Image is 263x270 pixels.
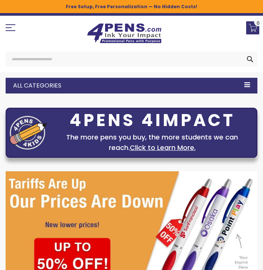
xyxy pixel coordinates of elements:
img: 4Pens Custom Pens and Promotional Products [87,23,162,43]
div: The more pens you buy, the more students we can reach. [51,132,253,153]
img: four_pen_logo.png [10,116,47,150]
span: 0 [257,19,260,27]
a: Click to Learn More. [130,143,196,152]
div: All Categories [6,78,257,93]
a: 0 [246,21,259,34]
div: 4PENS 4IMPACT [51,113,253,128]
